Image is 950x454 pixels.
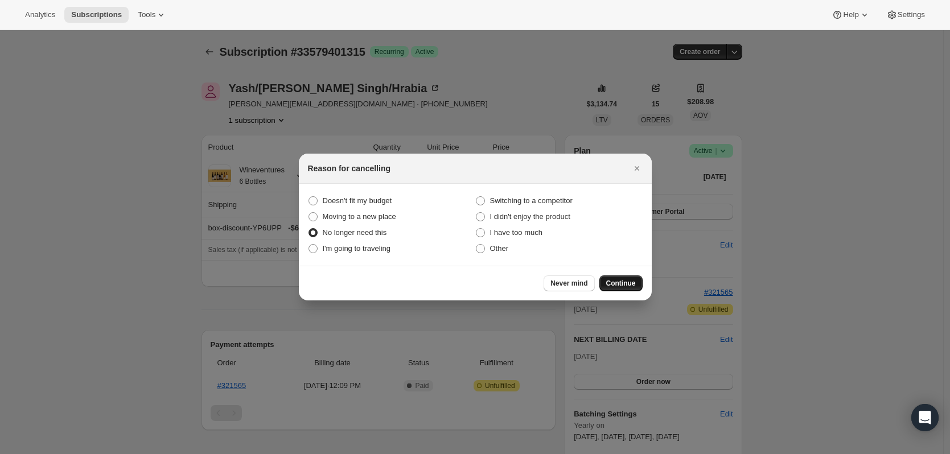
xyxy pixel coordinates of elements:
[843,10,858,19] span: Help
[490,228,543,237] span: I have too much
[131,7,174,23] button: Tools
[308,163,390,174] h2: Reason for cancelling
[64,7,129,23] button: Subscriptions
[490,212,570,221] span: I didn't enjoy the product
[629,160,645,176] button: Close
[490,196,573,205] span: Switching to a competitor
[323,228,387,237] span: No longer need this
[911,404,939,431] div: Open Intercom Messenger
[71,10,122,19] span: Subscriptions
[25,10,55,19] span: Analytics
[323,212,396,221] span: Moving to a new place
[138,10,155,19] span: Tools
[323,244,391,253] span: I'm going to traveling
[323,196,392,205] span: Doesn't fit my budget
[490,244,509,253] span: Other
[550,279,587,288] span: Never mind
[544,275,594,291] button: Never mind
[18,7,62,23] button: Analytics
[599,275,643,291] button: Continue
[898,10,925,19] span: Settings
[825,7,877,23] button: Help
[606,279,636,288] span: Continue
[879,7,932,23] button: Settings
